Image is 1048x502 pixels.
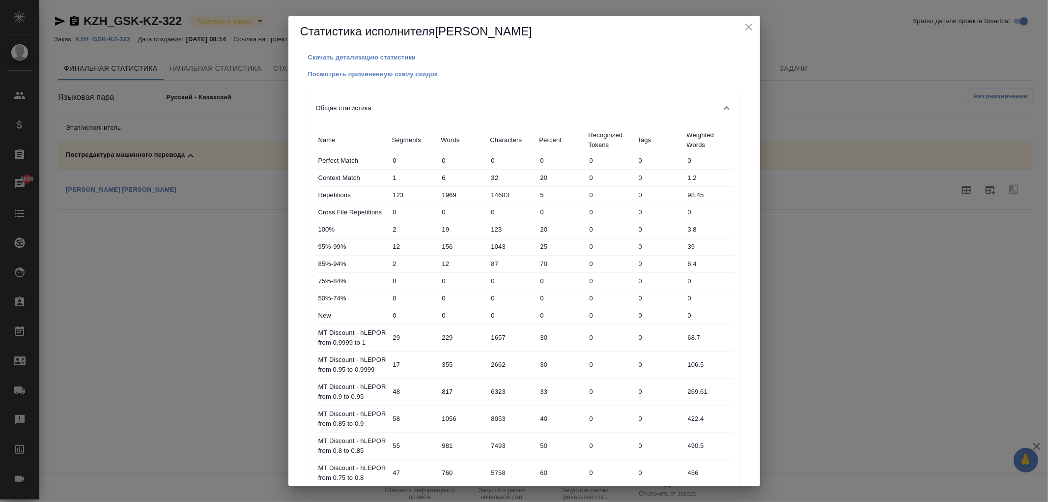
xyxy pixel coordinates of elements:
p: 95%-99% [318,242,387,252]
input: ✎ Введи что-нибудь [488,291,537,305]
input: ✎ Введи что-нибудь [684,357,734,372]
h5: Статистика исполнителя [PERSON_NAME] [300,24,748,39]
input: ✎ Введи что-нибудь [537,308,586,323]
input: ✎ Введи что-нибудь [439,222,488,236]
p: Tags [638,135,682,145]
input: ✎ Введи что-нибудь [390,291,439,305]
input: ✎ Введи что-нибудь [537,357,586,372]
input: ✎ Введи что-нибудь [635,412,684,426]
p: 100% [318,225,387,235]
input: ✎ Введи что-нибудь [684,384,734,399]
input: ✎ Введи что-нибудь [586,257,635,271]
p: Perfect Match [318,156,387,166]
input: ✎ Введи что-нибудь [586,308,635,323]
input: ✎ Введи что-нибудь [586,239,635,254]
input: ✎ Введи что-нибудь [390,239,439,254]
p: Repetitions [318,190,387,200]
input: ✎ Введи что-нибудь [488,257,537,271]
p: MT Discount - hLEPOR from 0.85 to 0.9 [318,409,387,429]
input: ✎ Введи что-нибудь [488,171,537,185]
input: ✎ Введи что-нибудь [439,274,488,288]
input: ✎ Введи что-нибудь [390,205,439,219]
input: ✎ Введи что-нибудь [586,171,635,185]
p: 50%-74% [318,294,387,303]
input: ✎ Введи что-нибудь [537,274,586,288]
input: ✎ Введи что-нибудь [684,222,734,236]
input: ✎ Введи что-нибудь [390,439,439,453]
input: ✎ Введи что-нибудь [439,439,488,453]
button: Скачать детализацию статистики [308,53,416,62]
p: Общая статистика [316,103,371,113]
p: Скачать детализацию статистики [308,54,416,61]
input: ✎ Введи что-нибудь [390,188,439,202]
p: Посмотреть примененную схему скидок [308,70,438,78]
input: ✎ Введи что-нибудь [537,330,586,345]
input: ✎ Введи что-нибудь [390,274,439,288]
p: Recognized Tokens [589,130,633,150]
a: Посмотреть примененную схему скидок [308,69,438,78]
input: ✎ Введи что-нибудь [635,239,684,254]
input: ✎ Введи что-нибудь [439,205,488,219]
input: ✎ Введи что-нибудь [488,308,537,323]
input: ✎ Введи что-нибудь [684,291,734,305]
p: Name [318,135,387,145]
input: ✎ Введи что-нибудь [586,222,635,236]
input: ✎ Введи что-нибудь [537,222,586,236]
input: ✎ Введи что-нибудь [439,291,488,305]
input: ✎ Введи что-нибудь [635,330,684,345]
input: ✎ Введи что-нибудь [586,188,635,202]
input: ✎ Введи что-нибудь [635,222,684,236]
p: Characters [490,135,535,145]
input: ✎ Введи что-нибудь [390,357,439,372]
input: ✎ Введи что-нибудь [488,188,537,202]
input: ✎ Введи что-нибудь [537,239,586,254]
input: ✎ Введи что-нибудь [635,257,684,271]
input: ✎ Введи что-нибудь [635,439,684,453]
input: ✎ Введи что-нибудь [537,439,586,453]
input: ✎ Введи что-нибудь [537,153,586,168]
input: ✎ Введи что-нибудь [488,239,537,254]
button: close [741,20,756,34]
input: ✎ Введи что-нибудь [537,466,586,480]
input: ✎ Введи что-нибудь [488,466,537,480]
input: ✎ Введи что-нибудь [537,412,586,426]
input: ✎ Введи что-нибудь [586,205,635,219]
input: ✎ Введи что-нибудь [684,274,734,288]
input: ✎ Введи что-нибудь [439,308,488,323]
p: Segments [392,135,436,145]
input: ✎ Введи что-нибудь [537,188,586,202]
input: ✎ Введи что-нибудь [488,384,537,399]
input: ✎ Введи что-нибудь [635,466,684,480]
input: ✎ Введи что-нибудь [390,153,439,168]
input: ✎ Введи что-нибудь [439,153,488,168]
input: ✎ Введи что-нибудь [390,412,439,426]
input: ✎ Введи что-нибудь [635,384,684,399]
input: ✎ Введи что-нибудь [488,439,537,453]
input: ✎ Введи что-нибудь [390,257,439,271]
input: ✎ Введи что-нибудь [439,330,488,345]
p: 85%-94% [318,259,387,269]
p: Words [441,135,485,145]
p: MT Discount - hLEPOR from 0.9 to 0.95 [318,382,387,402]
input: ✎ Введи что-нибудь [635,205,684,219]
input: ✎ Введи что-нибудь [635,188,684,202]
input: ✎ Введи что-нибудь [586,384,635,399]
input: ✎ Введи что-нибудь [635,274,684,288]
input: ✎ Введи что-нибудь [390,222,439,236]
input: ✎ Введи что-нибудь [684,171,734,185]
input: ✎ Введи что-нибудь [390,330,439,345]
p: Percent [539,135,584,145]
input: ✎ Введи что-нибудь [684,466,734,480]
p: MT Discount - hLEPOR from 0.8 to 0.85 [318,436,387,456]
input: ✎ Введи что-нибудь [488,274,537,288]
input: ✎ Введи что-нибудь [684,330,734,345]
input: ✎ Введи что-нибудь [586,412,635,426]
input: ✎ Введи что-нибудь [586,357,635,372]
input: ✎ Введи что-нибудь [537,384,586,399]
p: MT Discount - hLEPOR from 0.9999 to 1 [318,328,387,348]
input: ✎ Введи что-нибудь [488,330,537,345]
input: ✎ Введи что-нибудь [684,188,734,202]
input: ✎ Введи что-нибудь [488,412,537,426]
input: ✎ Введи что-нибудь [586,153,635,168]
input: ✎ Введи что-нибудь [635,308,684,323]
